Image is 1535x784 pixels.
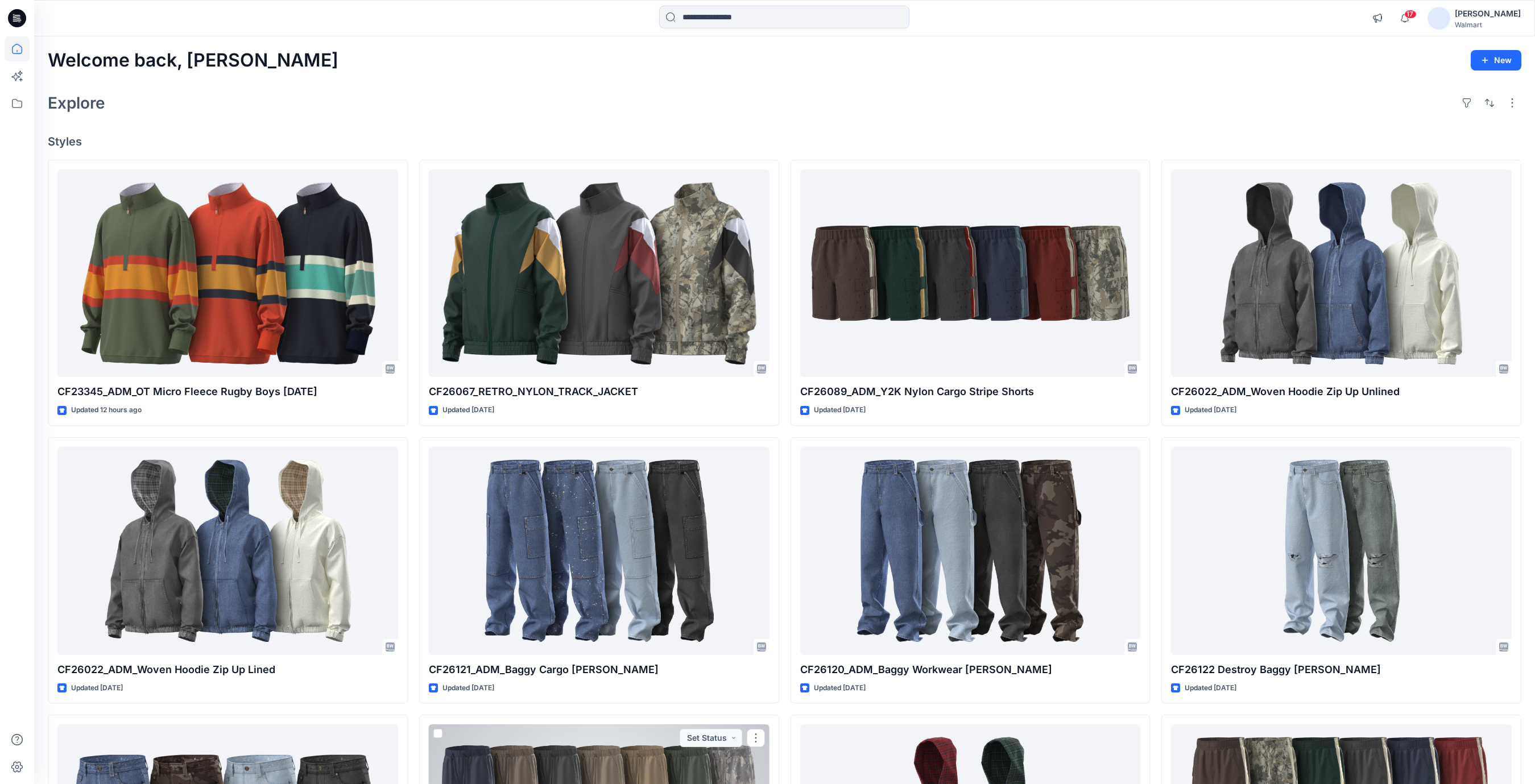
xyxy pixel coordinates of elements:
p: Updated 12 hours ago [71,404,142,416]
p: CF26121_ADM_Baggy Cargo [PERSON_NAME] [429,662,769,678]
h2: Explore [48,94,105,112]
p: CF26022_ADM_Woven Hoodie Zip Up Unlined [1171,384,1512,400]
a: CF26120_ADM_Baggy Workwear Jean [800,447,1141,655]
p: CF26089_ADM_Y2K Nylon Cargo Stripe Shorts [800,384,1141,400]
a: CF26067_RETRO_NYLON_TRACK_JACKET [429,169,769,378]
p: CF26022_ADM_Woven Hoodie Zip Up Lined [57,662,398,678]
a: CF26022_ADM_Woven Hoodie Zip Up Unlined [1171,169,1512,378]
span: 17 [1404,10,1417,19]
p: CF26122 Destroy Baggy [PERSON_NAME] [1171,662,1512,678]
p: Updated [DATE] [1185,682,1236,694]
a: CF26089_ADM_Y2K Nylon Cargo Stripe Shorts [800,169,1141,378]
p: Updated [DATE] [442,404,494,416]
p: Updated [DATE] [814,682,866,694]
h4: Styles [48,135,1521,148]
a: CF23345_ADM_OT Micro Fleece Rugby Boys 25SEP25 [57,169,398,378]
h2: Welcome back, [PERSON_NAME] [48,50,338,71]
p: Updated [DATE] [814,404,866,416]
p: Updated [DATE] [71,682,123,694]
p: CF26120_ADM_Baggy Workwear [PERSON_NAME] [800,662,1141,678]
div: [PERSON_NAME] [1455,7,1521,20]
img: avatar [1428,7,1450,30]
button: New [1471,50,1521,70]
p: CF26067_RETRO_NYLON_TRACK_JACKET [429,384,769,400]
p: Updated [DATE] [442,682,494,694]
a: CF26022_ADM_Woven Hoodie Zip Up Lined [57,447,398,655]
p: CF23345_ADM_OT Micro Fleece Rugby Boys [DATE] [57,384,398,400]
a: CF26122 Destroy Baggy Jean [1171,447,1512,655]
div: Walmart [1455,20,1521,29]
a: CF26121_ADM_Baggy Cargo Jean [429,447,769,655]
p: Updated [DATE] [1185,404,1236,416]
